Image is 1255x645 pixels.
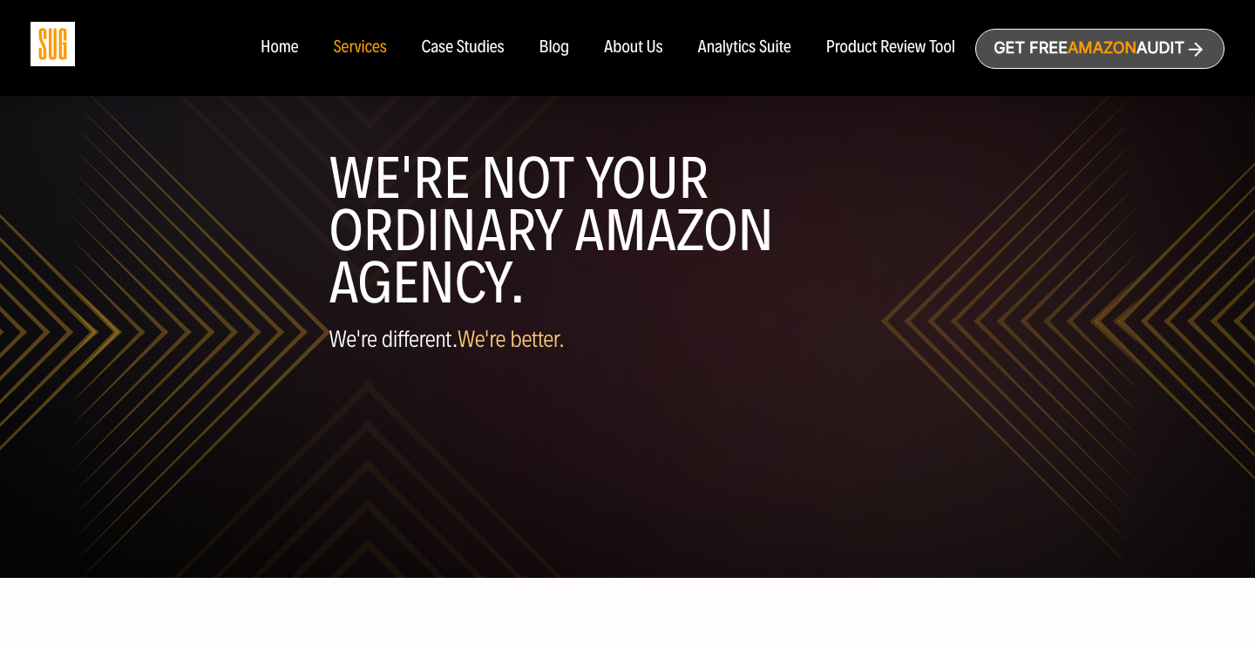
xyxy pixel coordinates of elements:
[826,38,955,58] a: Product Review Tool
[333,38,386,58] a: Services
[31,22,75,66] img: Sug
[261,38,298,58] a: Home
[539,38,570,58] a: Blog
[698,38,791,58] a: Analytics Suite
[458,325,565,353] span: We're better.
[422,38,505,58] a: Case Studies
[975,29,1224,69] a: Get freeAmazonAudit
[1068,39,1136,58] span: Amazon
[329,153,926,309] h1: WE'RE NOT YOUR ORDINARY AMAZON AGENCY.
[329,327,926,352] p: We're different.
[604,38,663,58] a: About Us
